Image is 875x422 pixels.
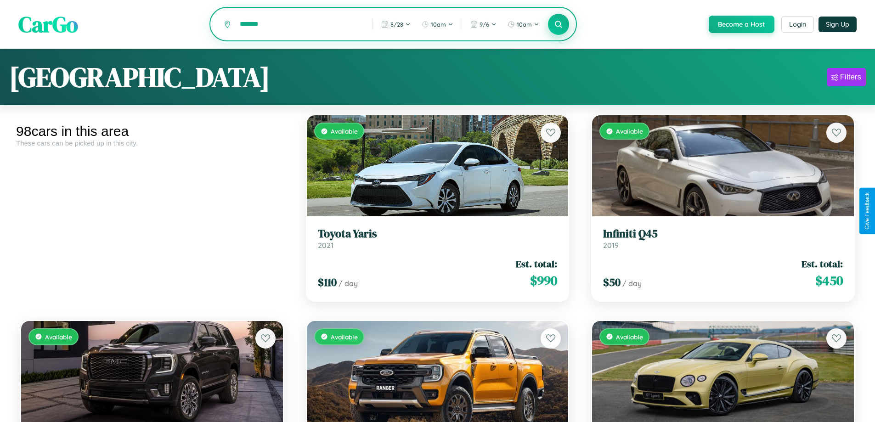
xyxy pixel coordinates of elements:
[819,17,857,32] button: Sign Up
[45,333,72,341] span: Available
[781,16,814,33] button: Login
[466,17,501,32] button: 9/6
[827,68,866,86] button: Filters
[331,127,358,135] span: Available
[840,73,861,82] div: Filters
[530,271,557,290] span: $ 990
[318,275,337,290] span: $ 110
[616,333,643,341] span: Available
[318,227,558,250] a: Toyota Yaris2021
[16,124,288,139] div: 98 cars in this area
[815,271,843,290] span: $ 450
[390,21,403,28] span: 8 / 28
[480,21,489,28] span: 9 / 6
[18,9,78,39] span: CarGo
[377,17,415,32] button: 8/28
[864,192,870,230] div: Give Feedback
[9,58,270,96] h1: [GEOGRAPHIC_DATA]
[339,279,358,288] span: / day
[603,227,843,241] h3: Infiniti Q45
[431,21,446,28] span: 10am
[622,279,642,288] span: / day
[16,139,288,147] div: These cars can be picked up in this city.
[318,227,558,241] h3: Toyota Yaris
[616,127,643,135] span: Available
[603,241,619,250] span: 2019
[603,227,843,250] a: Infiniti Q452019
[603,275,621,290] span: $ 50
[331,333,358,341] span: Available
[417,17,458,32] button: 10am
[516,257,557,270] span: Est. total:
[318,241,333,250] span: 2021
[709,16,774,33] button: Become a Host
[503,17,544,32] button: 10am
[517,21,532,28] span: 10am
[802,257,843,270] span: Est. total:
